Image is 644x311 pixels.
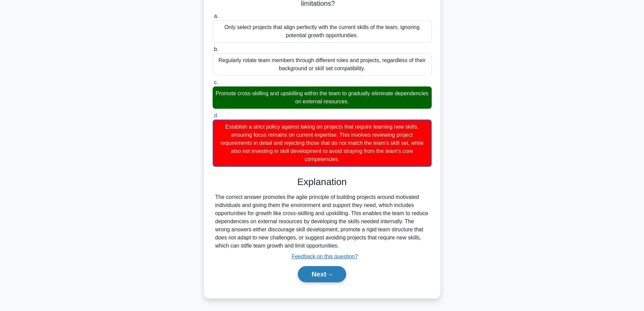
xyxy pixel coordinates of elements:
[213,53,432,76] div: Regularly rotate team members through different roles and projects, regardless of their backgroun...
[213,86,432,109] div: Promote cross-skilling and upskilling within the team to gradually eliminate dependencies on exte...
[214,112,218,118] span: d.
[213,120,432,167] div: Establish a strict policy against taking on projects that require learning new skills, ensuring f...
[214,13,218,19] span: a.
[292,254,358,259] a: Feedback on this question?
[214,79,218,85] span: c.
[215,193,429,250] div: The correct answer promotes the agile principle of building projects around motivated individuals...
[217,176,428,188] h3: Explanation
[214,46,218,52] span: b.
[213,20,432,43] div: Only select projects that align perfectly with the current skills of the team, ignoring potential...
[298,266,346,282] button: Next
